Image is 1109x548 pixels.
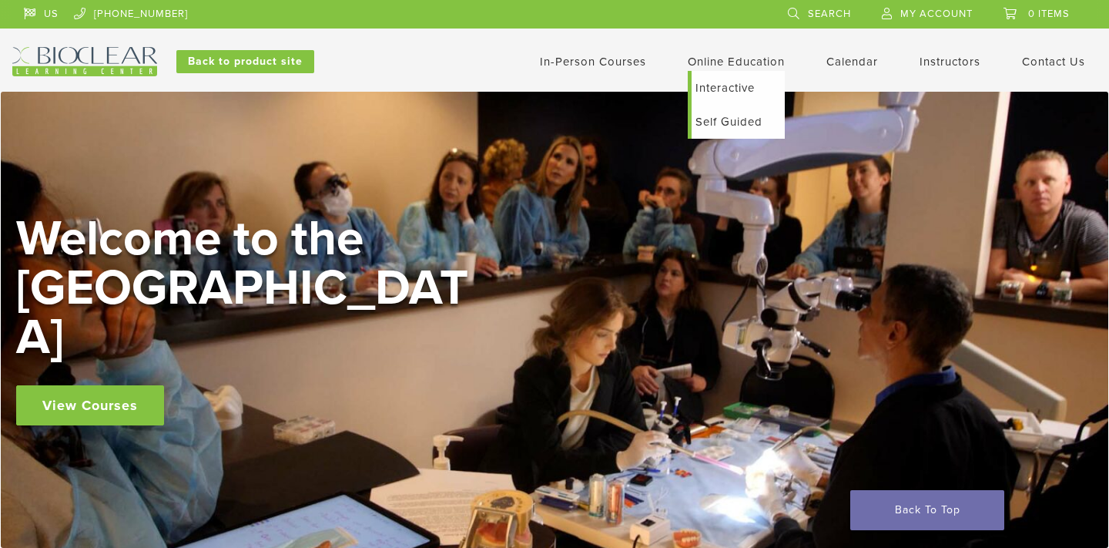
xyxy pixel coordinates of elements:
a: Back To Top [850,490,1004,530]
img: Bioclear [12,47,157,76]
a: Online Education [688,55,785,69]
span: 0 items [1028,8,1070,20]
a: Instructors [920,55,980,69]
a: Interactive [692,71,785,105]
a: Self Guided [692,105,785,139]
a: Contact Us [1022,55,1085,69]
a: In-Person Courses [540,55,646,69]
span: Search [808,8,851,20]
a: View Courses [16,385,164,425]
a: Back to product site [176,50,314,73]
a: Calendar [826,55,878,69]
span: My Account [900,8,973,20]
h2: Welcome to the [GEOGRAPHIC_DATA] [16,214,478,362]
